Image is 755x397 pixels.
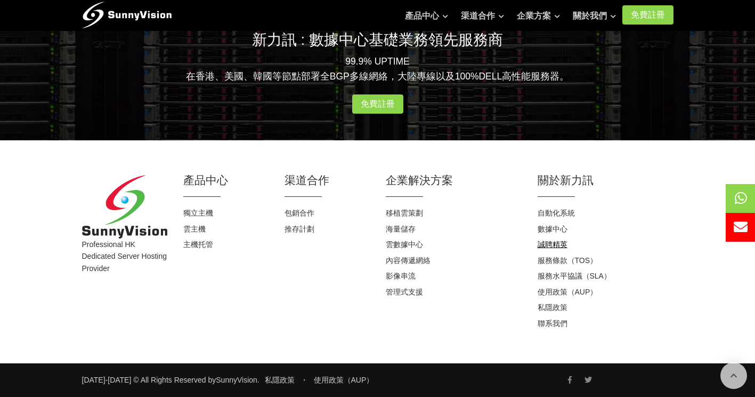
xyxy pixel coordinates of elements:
h2: 新力訊 : 數據中心基礎業務領先服務商 [82,29,673,50]
a: 產品中心 [405,5,448,27]
a: 免費註冊 [622,5,673,25]
span: ・ [301,376,308,384]
a: 雲數據中心 [386,240,423,249]
a: 誠聘精英 [538,240,567,249]
a: 關於我們 [573,5,616,27]
a: 移植雲策劃 [386,209,423,217]
a: 企業方案 [517,5,560,27]
a: 免費註冊 [352,94,403,114]
a: 影像串流 [386,272,416,280]
h2: 渠道合作 [285,172,370,188]
a: 使用政策（AUP） [538,288,598,296]
small: [DATE]-[DATE] © All Rights Reserved by . [82,374,259,386]
a: 海量儲存 [386,225,416,233]
a: 私隱政策 [538,303,567,312]
a: 數據中心 [538,225,567,233]
h2: 關於新力訊 [538,172,673,188]
h2: 產品中心 [183,172,269,188]
a: 服務水平協議（SLA） [538,272,611,280]
a: 內容傳遞網絡 [386,256,431,265]
div: Professional HK Dedicated Server Hosting Provider [74,175,175,331]
p: 99.9% UPTIME 在香港、美國、韓國等節點部署全BGP多線網絡，大陸專線以及100%DELL高性能服務器。 [82,54,673,84]
a: 聯系我們 [538,319,567,328]
a: 包銷合作 [285,209,314,217]
a: SunnyVision [216,376,257,384]
a: 自動化系統 [538,209,575,217]
a: 推存計劃 [285,225,314,233]
a: 服務條款（TOS） [538,256,598,265]
a: 私隱政策 [265,376,295,384]
h2: 企業解決方案 [386,172,522,188]
a: 渠道合作 [461,5,504,27]
a: 獨立主機 [183,209,213,217]
a: 雲主機 [183,225,206,233]
a: 主機托管 [183,240,213,249]
a: 管理式支援 [386,288,423,296]
img: SunnyVision Limited [82,175,167,239]
a: 使用政策（AUP） [314,376,374,384]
